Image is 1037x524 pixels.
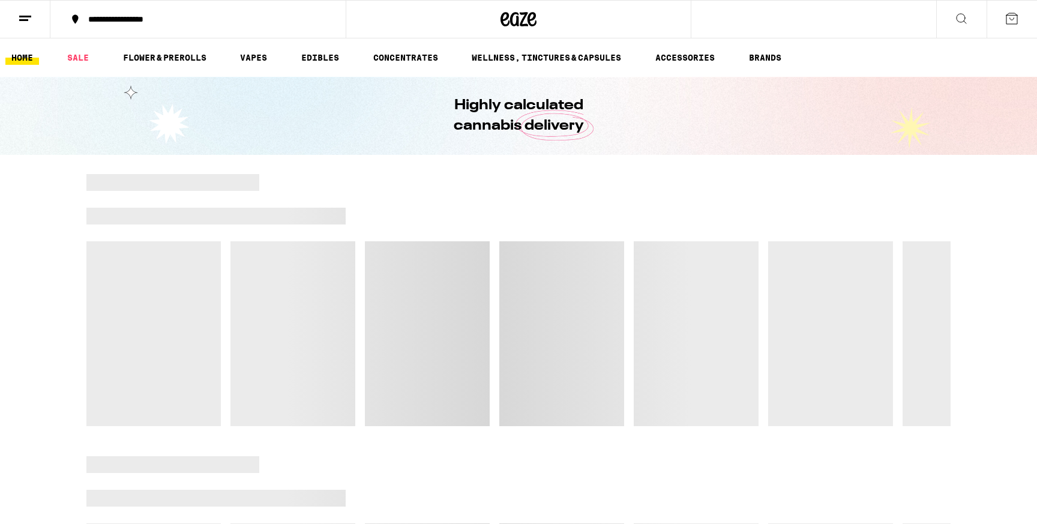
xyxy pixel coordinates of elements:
h1: Highly calculated cannabis delivery [419,95,618,136]
a: VAPES [234,50,273,65]
a: FLOWER & PREROLLS [117,50,212,65]
a: WELLNESS, TINCTURES & CAPSULES [466,50,627,65]
a: CONCENTRATES [367,50,444,65]
a: EDIBLES [295,50,345,65]
a: BRANDS [743,50,787,65]
a: HOME [5,50,39,65]
a: ACCESSORIES [649,50,721,65]
a: SALE [61,50,95,65]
